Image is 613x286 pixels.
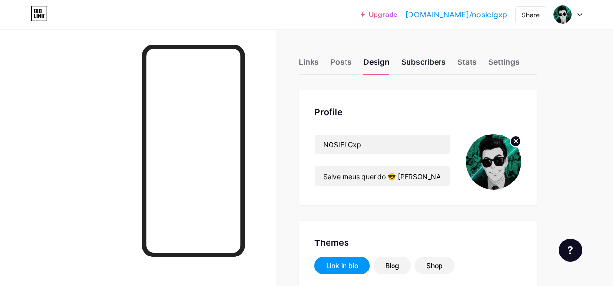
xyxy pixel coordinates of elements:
[315,166,450,186] input: Bio
[488,56,519,74] div: Settings
[314,236,521,249] div: Themes
[401,56,446,74] div: Subscribers
[521,10,540,20] div: Share
[330,56,352,74] div: Posts
[426,261,443,271] div: Shop
[363,56,390,74] div: Design
[326,261,358,271] div: Link in bio
[405,9,507,20] a: [DOMAIN_NAME]/nosielgxp
[315,135,450,154] input: Name
[385,261,399,271] div: Blog
[299,56,319,74] div: Links
[361,11,397,18] a: Upgrade
[457,56,477,74] div: Stats
[314,105,521,119] div: Profile
[466,134,521,190] img: nosielg oficial
[553,5,572,24] img: nosielg oficial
